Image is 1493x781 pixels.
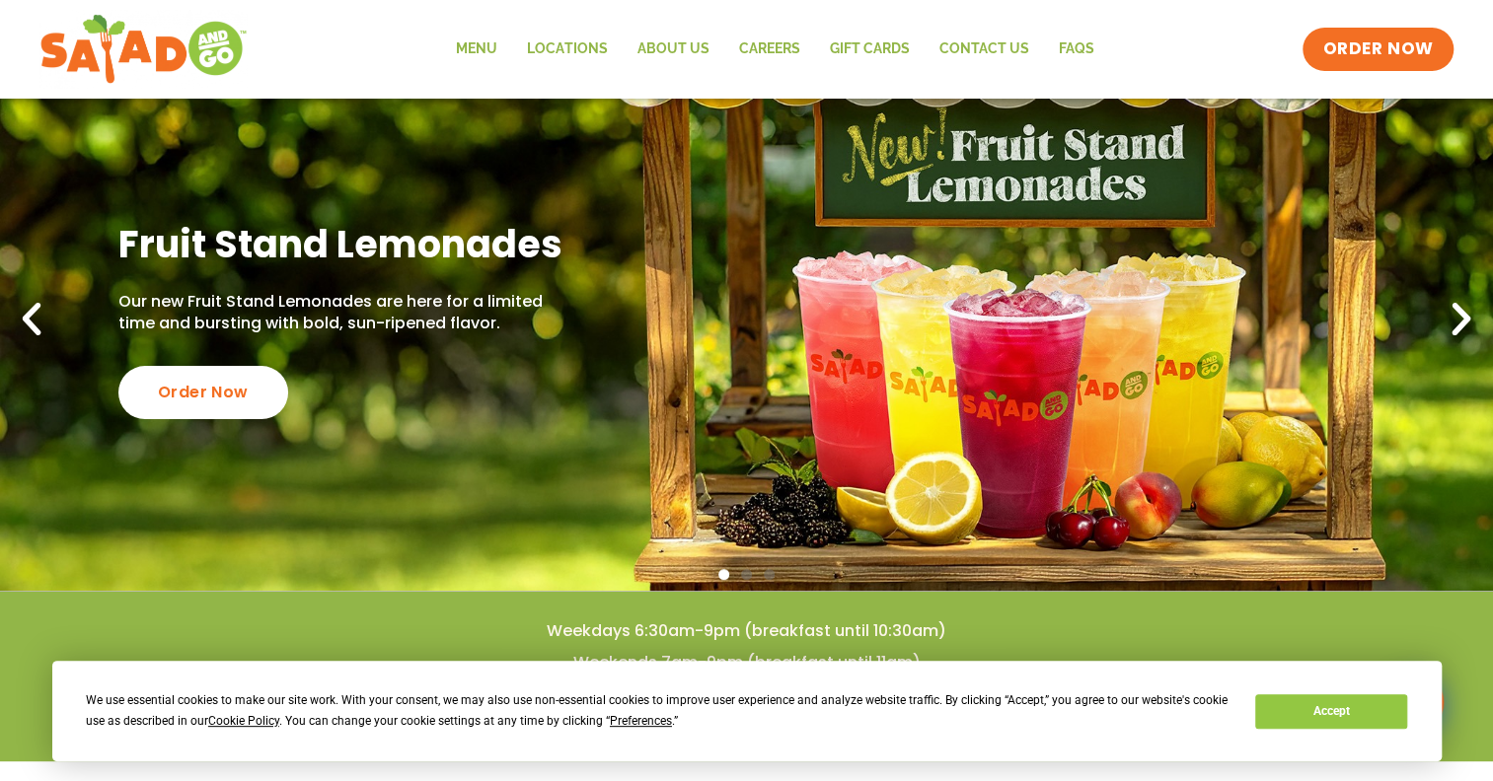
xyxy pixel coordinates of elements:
[10,298,53,341] div: Previous slide
[118,291,572,335] p: Our new Fruit Stand Lemonades are here for a limited time and bursting with bold, sun-ripened fla...
[441,27,512,72] a: Menu
[512,27,622,72] a: Locations
[52,661,1442,761] div: Cookie Consent Prompt
[718,569,729,580] span: Go to slide 1
[764,569,775,580] span: Go to slide 3
[814,27,924,72] a: GIFT CARDS
[1043,27,1108,72] a: FAQs
[208,714,279,728] span: Cookie Policy
[1440,298,1483,341] div: Next slide
[610,714,672,728] span: Preferences
[1322,37,1433,61] span: ORDER NOW
[723,27,814,72] a: Careers
[1255,694,1407,729] button: Accept
[118,366,288,419] div: Order Now
[1303,28,1453,71] a: ORDER NOW
[86,690,1232,732] div: We use essential cookies to make our site work. With your consent, we may also use non-essential ...
[622,27,723,72] a: About Us
[118,220,572,268] h2: Fruit Stand Lemonades
[39,652,1454,674] h4: Weekends 7am-9pm (breakfast until 11am)
[441,27,1108,72] nav: Menu
[39,10,248,89] img: new-SAG-logo-768×292
[924,27,1043,72] a: Contact Us
[741,569,752,580] span: Go to slide 2
[39,620,1454,642] h4: Weekdays 6:30am-9pm (breakfast until 10:30am)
